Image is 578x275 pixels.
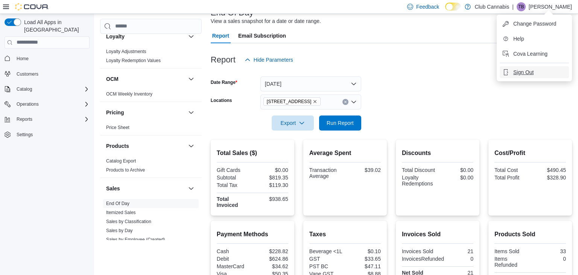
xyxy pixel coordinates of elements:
[254,263,288,269] div: $34.62
[106,142,185,150] button: Products
[106,125,129,130] a: Price Sheet
[347,248,381,254] div: $0.10
[2,99,93,109] button: Operations
[106,158,136,164] a: Catalog Export
[14,130,90,139] span: Settings
[106,58,161,64] span: Loyalty Redemption Values
[513,20,556,27] span: Change Password
[494,256,529,268] div: Items Refunded
[475,2,509,11] p: Club Cannabis
[14,115,35,124] button: Reports
[342,99,348,105] button: Clear input
[217,149,288,158] h2: Total Sales ($)
[106,219,151,224] a: Sales by Classification
[106,201,129,207] span: End Of Day
[272,115,314,131] button: Export
[494,149,566,158] h2: Cost/Profit
[100,156,202,178] div: Products
[309,263,344,269] div: PST BC
[106,228,133,233] a: Sales by Day
[14,69,90,79] span: Customers
[106,49,146,55] span: Loyalty Adjustments
[309,149,381,158] h2: Average Spent
[217,175,251,181] div: Subtotal
[217,230,288,239] h2: Payment Methods
[106,75,119,83] h3: OCM
[242,52,296,67] button: Hide Parameters
[106,237,165,243] span: Sales by Employee (Created)
[2,114,93,125] button: Reports
[14,100,90,109] span: Operations
[106,167,145,173] span: Products to Archive
[106,210,136,216] span: Itemized Sales
[14,70,41,79] a: Customers
[319,115,361,131] button: Run Report
[347,263,381,269] div: $47.11
[106,33,185,40] button: Loyalty
[512,2,514,11] p: |
[263,97,321,106] span: 355 Birch Ave
[254,196,288,202] div: $938.65
[187,108,196,117] button: Pricing
[494,175,529,181] div: Total Profit
[513,68,534,76] span: Sign Out
[15,3,49,11] img: Cova
[106,109,185,116] button: Pricing
[347,256,381,262] div: $33.65
[14,85,90,94] span: Catalog
[347,167,381,173] div: $39.02
[17,86,32,92] span: Catalog
[439,167,473,173] div: $0.00
[14,54,90,63] span: Home
[100,47,202,68] div: Loyalty
[211,55,236,64] h3: Report
[327,119,354,127] span: Run Report
[238,28,286,43] span: Email Subscription
[254,256,288,262] div: $624.86
[2,129,93,140] button: Settings
[106,201,129,206] a: End Of Day
[494,167,529,173] div: Total Cost
[217,248,251,254] div: Cash
[106,75,185,83] button: OCM
[518,2,524,11] span: TB
[217,182,251,188] div: Total Tax
[276,115,309,131] span: Export
[309,230,381,239] h2: Taxes
[106,210,136,215] a: Itemized Sales
[513,50,548,58] span: Cova Learning
[254,167,288,173] div: $0.00
[106,125,129,131] span: Price Sheet
[100,90,202,102] div: OCM
[309,167,344,179] div: Transaction Average
[309,248,344,254] div: Beverage <1L
[211,97,232,103] label: Locations
[447,256,473,262] div: 0
[211,17,321,25] div: View a sales snapshot for a date or date range.
[14,115,90,124] span: Reports
[106,58,161,63] a: Loyalty Redemption Values
[494,248,529,254] div: Items Sold
[14,130,36,139] a: Settings
[254,182,288,188] div: $119.30
[532,248,566,254] div: 33
[106,49,146,54] a: Loyalty Adjustments
[445,3,461,11] input: Dark Mode
[500,66,569,78] button: Sign Out
[106,237,165,242] a: Sales by Employee (Created)
[532,167,566,173] div: $490.45
[187,141,196,150] button: Products
[532,256,566,262] div: 0
[313,99,317,104] button: Remove 355 Birch Ave from selection in this group
[254,175,288,181] div: $819.35
[217,263,251,269] div: MasterCard
[17,116,32,122] span: Reports
[309,256,344,262] div: GST
[187,184,196,193] button: Sales
[17,101,39,107] span: Operations
[21,18,90,33] span: Load All Apps in [GEOGRAPHIC_DATA]
[100,123,202,135] div: Pricing
[106,185,185,192] button: Sales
